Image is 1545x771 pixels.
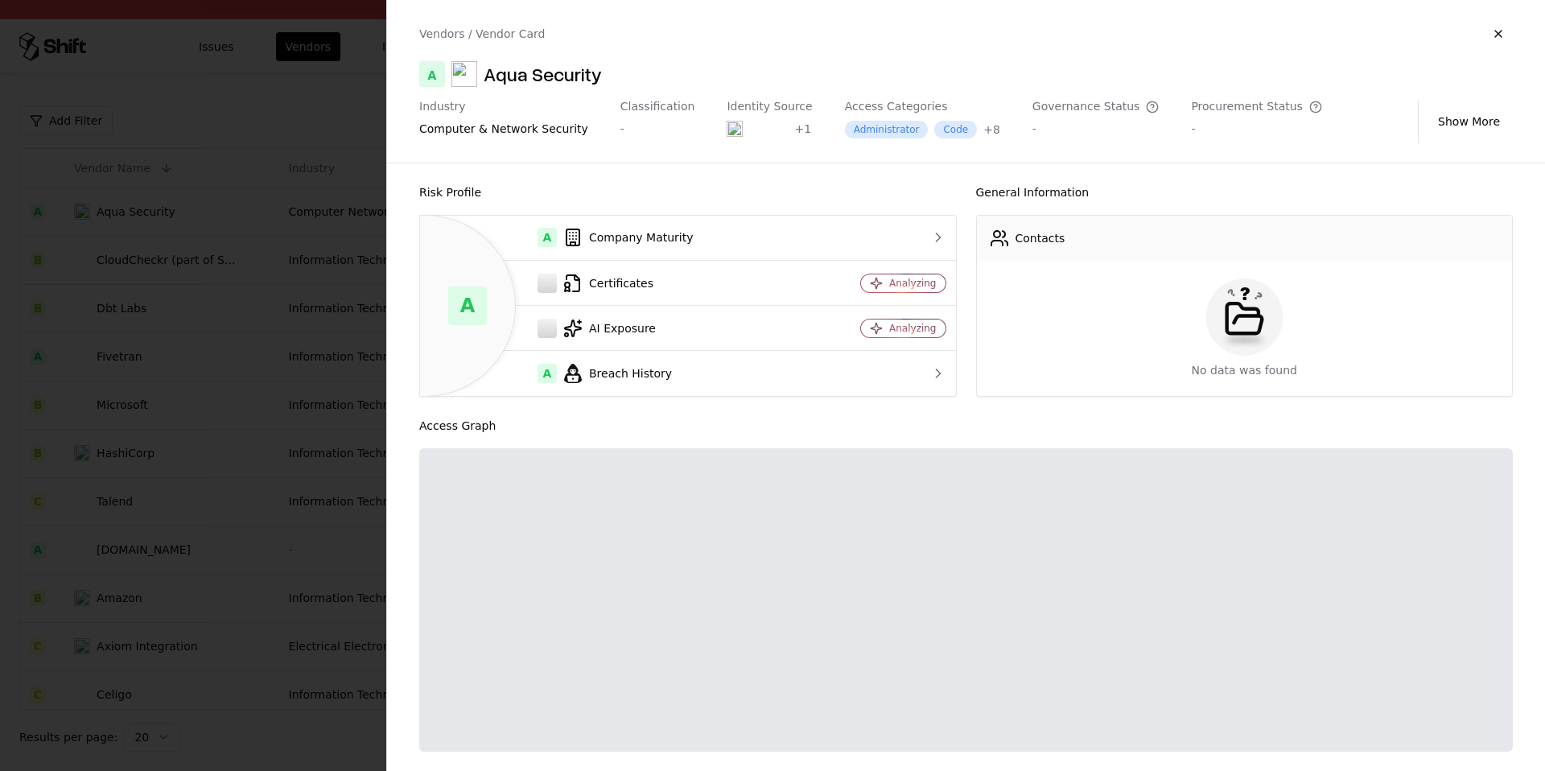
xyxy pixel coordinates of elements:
[433,364,799,383] div: Breach History
[433,228,799,247] div: Company Maturity
[419,100,588,114] div: Industry
[727,100,812,114] div: Identity Source
[1191,100,1322,114] div: Procurement Status
[433,319,799,338] div: AI Exposure
[419,183,957,202] div: Risk Profile
[889,322,936,335] div: Analyzing
[620,100,695,114] div: Classification
[433,274,799,293] div: Certificates
[419,121,588,137] div: computer & network security
[934,121,977,138] div: Code
[451,61,477,87] img: Aqua Security
[889,277,936,290] div: Analyzing
[1192,362,1297,378] div: No data was found
[538,364,557,383] div: A
[749,121,765,137] img: entra.microsoft.com
[983,122,1000,138] button: +8
[419,26,545,42] div: Vendors / Vendor Card
[1191,121,1322,137] div: -
[794,121,811,137] button: +1
[419,416,1513,435] div: Access Graph
[845,100,1000,114] div: Access Categories
[1016,230,1065,246] div: Contacts
[1425,107,1513,136] button: Show More
[620,121,695,137] div: -
[448,287,487,325] div: A
[794,121,811,137] div: + 1
[1032,100,1160,114] div: Governance Status
[772,121,788,137] img: salesforce.com
[1032,121,1160,137] div: -
[983,122,1000,138] div: + 8
[538,228,557,247] div: A
[484,61,602,87] div: Aqua Security
[976,183,1514,202] div: General Information
[727,121,743,137] img: aws.amazon.com
[419,61,445,87] div: A
[845,121,929,138] div: Administrator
